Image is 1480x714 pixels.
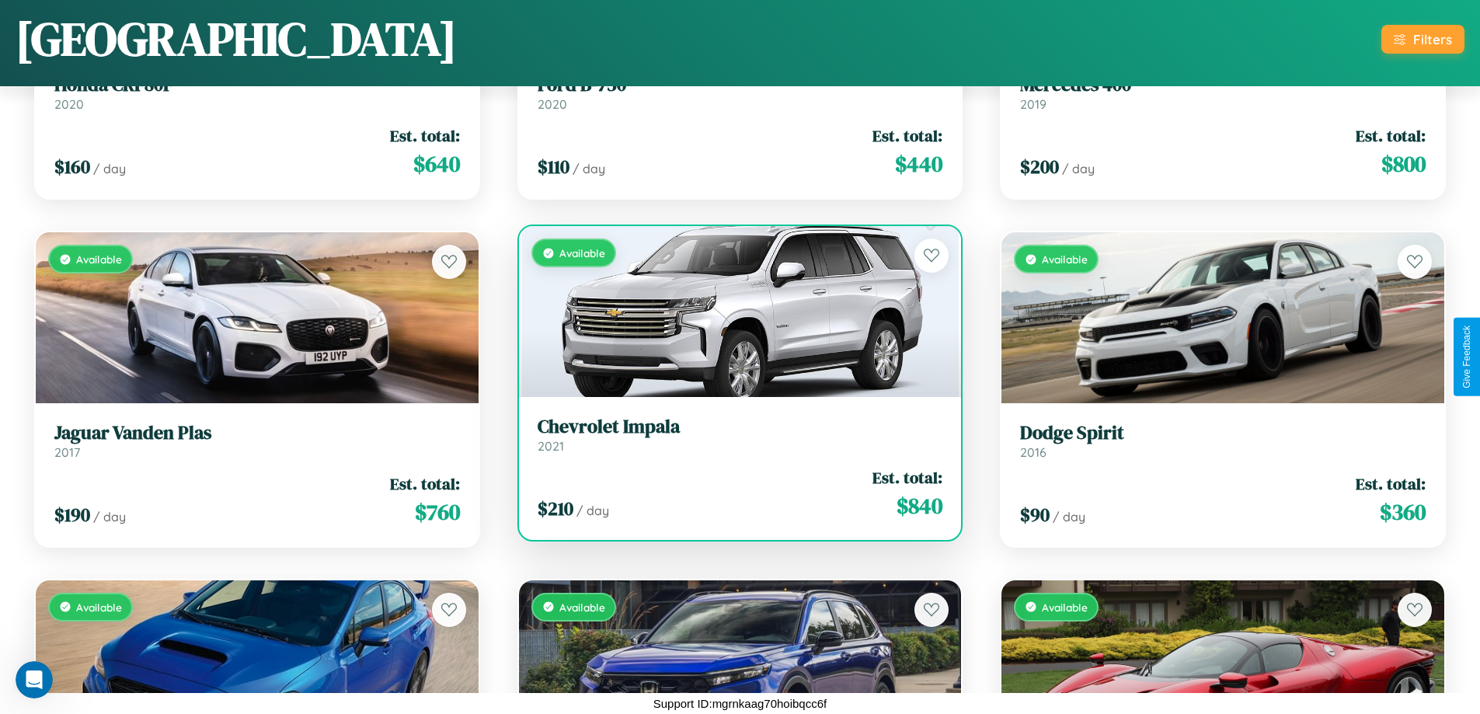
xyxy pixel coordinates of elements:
div: Give Feedback [1461,326,1472,388]
span: $ 210 [538,496,573,521]
button: Filters [1381,25,1464,54]
span: Available [1042,601,1088,614]
span: / day [573,161,605,176]
h1: [GEOGRAPHIC_DATA] [16,7,457,71]
span: 2016 [1020,444,1046,460]
span: Available [559,601,605,614]
span: $ 360 [1380,496,1426,528]
span: 2019 [1020,96,1046,112]
span: Est. total: [872,466,942,489]
a: Mercedes 4002019 [1020,74,1426,112]
span: $ 190 [54,502,90,528]
span: $ 110 [538,154,569,179]
span: $ 200 [1020,154,1059,179]
p: Support ID: mgrnkaag70hoibqcc6f [653,693,827,714]
h3: Chevrolet Impala [538,416,943,438]
span: Est. total: [1356,124,1426,147]
span: / day [1053,509,1085,524]
span: 2020 [54,96,84,112]
span: Est. total: [390,124,460,147]
h3: Jaguar Vanden Plas [54,422,460,444]
span: $ 800 [1381,148,1426,179]
span: 2020 [538,96,567,112]
span: $ 90 [1020,502,1050,528]
span: $ 440 [895,148,942,179]
iframe: Intercom live chat [16,661,53,698]
span: / day [93,509,126,524]
h3: Dodge Spirit [1020,422,1426,444]
span: Est. total: [872,124,942,147]
span: Available [1042,253,1088,266]
span: / day [93,161,126,176]
a: Jaguar Vanden Plas2017 [54,422,460,460]
a: Dodge Spirit2016 [1020,422,1426,460]
span: / day [1062,161,1095,176]
a: Chevrolet Impala2021 [538,416,943,454]
span: $ 840 [897,490,942,521]
span: $ 760 [415,496,460,528]
span: Est. total: [390,472,460,495]
span: Available [76,253,122,266]
span: Est. total: [1356,472,1426,495]
span: $ 160 [54,154,90,179]
span: / day [576,503,609,518]
span: $ 640 [413,148,460,179]
span: 2021 [538,438,564,454]
span: 2017 [54,444,80,460]
div: Filters [1413,31,1452,47]
a: Honda CRF80F2020 [54,74,460,112]
span: Available [76,601,122,614]
span: Available [559,246,605,259]
a: Ford B-7502020 [538,74,943,112]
